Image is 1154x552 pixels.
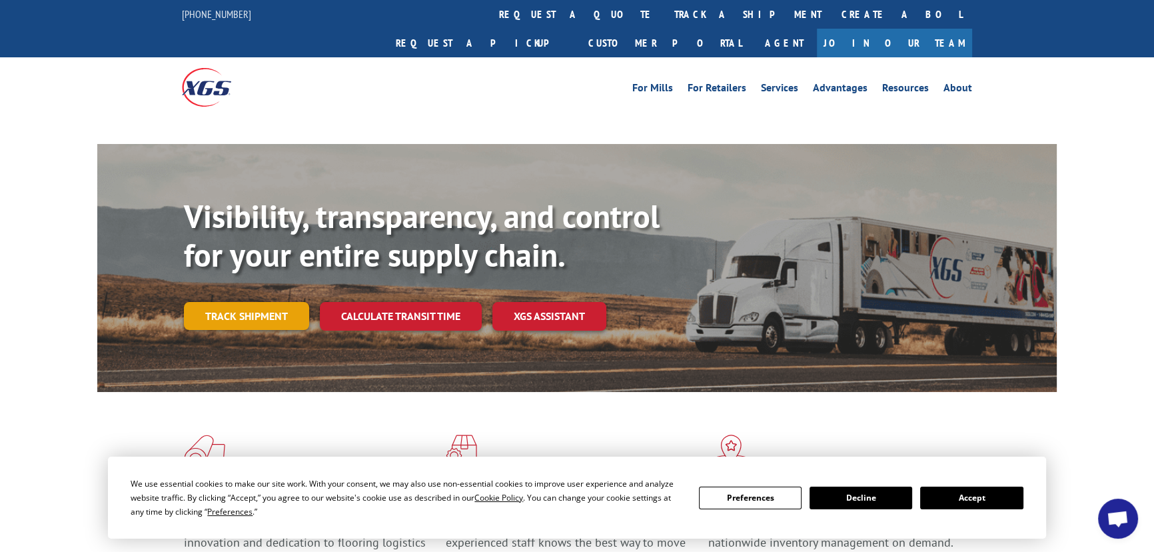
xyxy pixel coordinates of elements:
a: Services [761,83,798,97]
a: XGS ASSISTANT [492,302,606,331]
a: Join Our Team [817,29,972,57]
div: We use essential cookies to make our site work. With your consent, we may also use non-essential ... [131,477,682,519]
span: Preferences [207,506,253,517]
a: For Mills [632,83,673,97]
img: xgs-icon-total-supply-chain-intelligence-red [184,435,225,469]
b: Visibility, transparency, and control for your entire supply chain. [184,195,660,275]
a: Advantages [813,83,867,97]
button: Preferences [699,487,802,509]
button: Decline [810,487,912,509]
img: xgs-icon-flagship-distribution-model-red [708,435,754,469]
div: Cookie Consent Prompt [108,457,1046,539]
a: About [943,83,972,97]
a: For Retailers [688,83,746,97]
a: Agent [752,29,817,57]
img: xgs-icon-focused-on-flooring-red [446,435,477,469]
span: Cookie Policy [474,492,523,503]
a: [PHONE_NUMBER] [182,7,251,21]
a: Track shipment [184,302,309,330]
a: Request a pickup [386,29,578,57]
button: Accept [920,487,1023,509]
a: Resources [882,83,929,97]
a: Calculate transit time [320,302,482,331]
a: Customer Portal [578,29,752,57]
div: Open chat [1098,499,1138,539]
